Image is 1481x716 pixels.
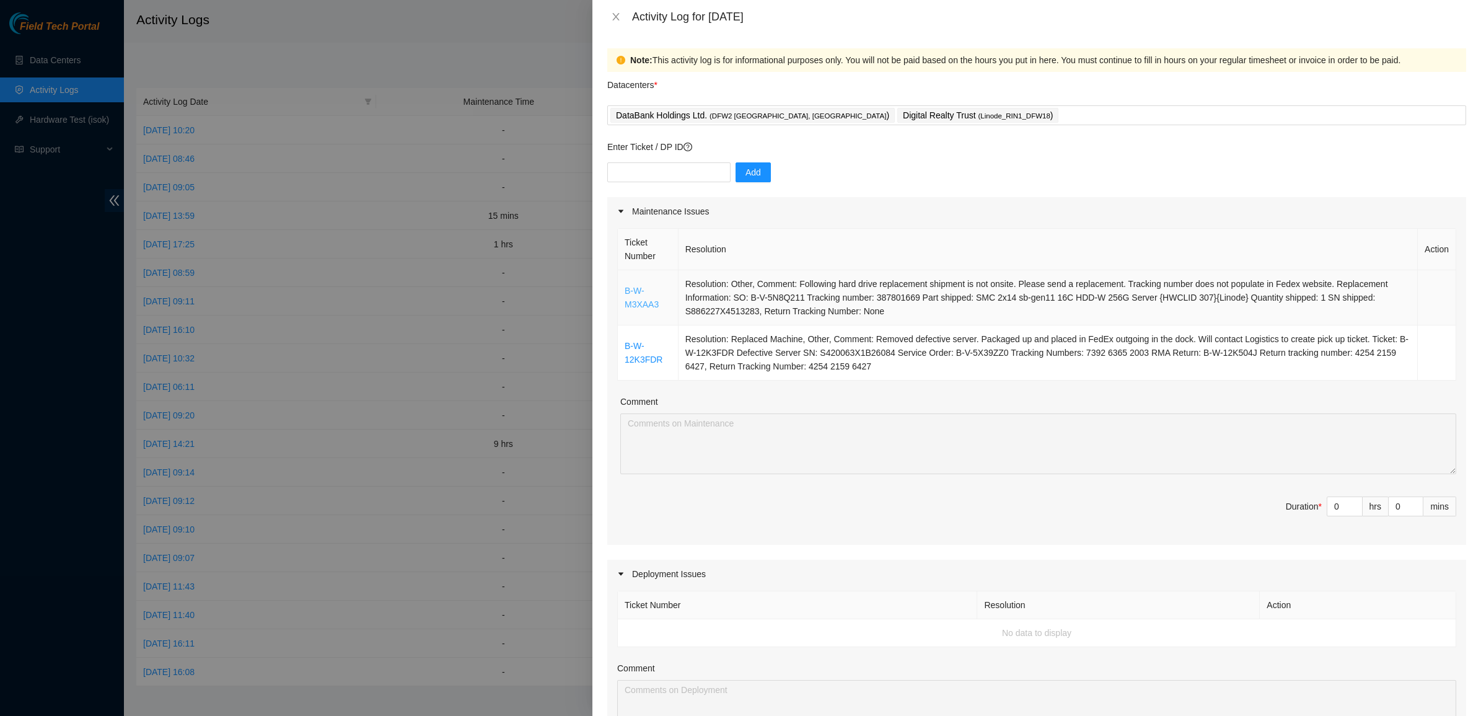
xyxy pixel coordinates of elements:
[710,112,886,120] span: ( DFW2 [GEOGRAPHIC_DATA], [GEOGRAPHIC_DATA]
[618,619,1456,647] td: No data to display
[611,12,621,22] span: close
[625,341,662,365] a: B-W-12K3FDR
[625,286,659,309] a: B-W-M3XAA3
[618,229,679,270] th: Ticket Number
[632,10,1466,24] div: Activity Log for [DATE]
[616,108,889,123] p: DataBank Holdings Ltd. )
[679,270,1418,325] td: Resolution: Other, Comment: Following hard drive replacement shipment is not onsite. Please send ...
[903,108,1053,123] p: Digital Realty Trust )
[736,162,771,182] button: Add
[617,570,625,578] span: caret-right
[630,53,1457,67] div: This activity log is for informational purposes only. You will not be paid based on the hours you...
[1286,500,1322,513] div: Duration
[620,413,1456,474] textarea: Comment
[617,208,625,215] span: caret-right
[607,140,1466,154] p: Enter Ticket / DP ID
[607,11,625,23] button: Close
[683,143,692,151] span: question-circle
[607,560,1466,588] div: Deployment Issues
[630,53,653,67] strong: Note:
[620,395,658,409] label: Comment
[1363,497,1389,516] div: hrs
[745,166,761,179] span: Add
[679,229,1418,270] th: Resolution
[617,661,655,675] label: Comment
[1418,229,1456,270] th: Action
[1260,591,1456,619] th: Action
[1423,497,1456,516] div: mins
[679,325,1418,381] td: Resolution: Replaced Machine, Other, Comment: Removed defective server. Packaged up and placed in...
[618,591,977,619] th: Ticket Number
[617,56,625,64] span: exclamation-circle
[977,591,1260,619] th: Resolution
[607,197,1466,226] div: Maintenance Issues
[978,112,1050,120] span: ( Linode_RIN1_DFW18
[607,72,657,92] p: Datacenters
